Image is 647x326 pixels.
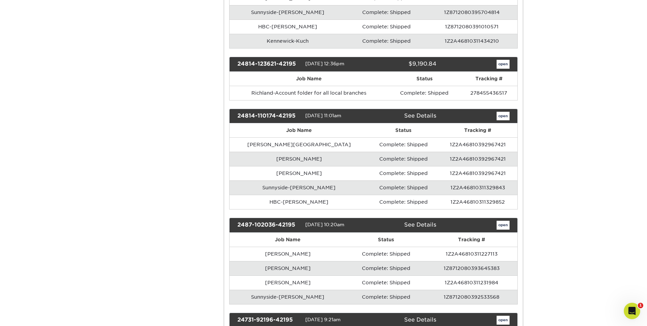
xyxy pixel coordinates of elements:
td: [PERSON_NAME] [230,166,369,180]
td: Complete: Shipped [346,19,427,34]
td: Sunnyside-[PERSON_NAME] [230,180,369,195]
span: [DATE] 12:36pm [305,61,344,66]
td: [PERSON_NAME] [230,247,346,261]
a: open [497,221,510,230]
div: 24814-110174-42195 [232,112,305,121]
td: Sunnyside-[PERSON_NAME] [230,5,346,19]
a: open [497,60,510,69]
td: HBC-[PERSON_NAME] [230,19,346,34]
td: Richland-Account folder for all local branches [230,86,388,100]
td: 1Z2A46810311329852 [438,195,517,209]
td: Sunnyside-[PERSON_NAME] [230,290,346,304]
td: Complete: Shipped [369,195,438,209]
span: 1 [638,303,643,308]
td: Complete: Shipped [346,275,426,290]
td: 1Z2A46810392967421 [438,137,517,152]
a: See Details [404,316,436,323]
a: See Details [404,112,436,119]
iframe: Google Customer Reviews [2,305,58,324]
td: Complete: Shipped [369,166,438,180]
td: 1Z2A46810311329843 [438,180,517,195]
td: Complete: Shipped [346,290,426,304]
td: [PERSON_NAME][GEOGRAPHIC_DATA] [230,137,369,152]
td: [PERSON_NAME] [230,275,346,290]
td: 1Z2A46810311227113 [426,247,517,261]
td: 1Z2A46810392967421 [438,166,517,180]
span: [DATE] 11:01am [305,113,341,118]
td: HBC-[PERSON_NAME] [230,195,369,209]
td: 278455436517 [460,86,517,100]
div: 24814-123621-42195 [232,60,305,69]
th: Job Name [230,123,369,137]
a: open [497,316,510,325]
th: Job Name [230,72,388,86]
th: Job Name [230,233,346,247]
th: Status [346,233,426,247]
td: 1Z8712080392533568 [426,290,517,304]
td: [PERSON_NAME] [230,261,346,275]
td: 1Z8712080393645383 [426,261,517,275]
td: 1Z2A46810311231984 [426,275,517,290]
td: Complete: Shipped [346,261,426,275]
a: open [497,112,510,121]
div: 24731-92196-42195 [232,316,305,325]
th: Status [388,72,460,86]
a: See Details [404,221,436,228]
td: [PERSON_NAME] [230,152,369,166]
td: Complete: Shipped [346,247,426,261]
td: Complete: Shipped [388,86,460,100]
td: Complete: Shipped [369,137,438,152]
td: Complete: Shipped [346,34,427,48]
td: Complete: Shipped [369,152,438,166]
td: 1Z8712080395704814 [426,5,517,19]
td: 1Z2A46810392967421 [438,152,517,166]
th: Status [369,123,438,137]
iframe: Intercom live chat [624,303,640,319]
td: Kennewick-Kuch [230,34,346,48]
span: [DATE] 10:20am [305,222,344,228]
td: 1Z2A46810311434210 [426,34,517,48]
td: Complete: Shipped [369,180,438,195]
td: 1Z8712080391010571 [426,19,517,34]
th: Tracking # [438,123,517,137]
td: Complete: Shipped [346,5,427,19]
div: 2487-102036-42195 [232,221,305,230]
th: Tracking # [460,72,517,86]
div: $9,190.84 [368,60,441,69]
span: [DATE] 9:21am [305,317,341,322]
th: Tracking # [426,233,517,247]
